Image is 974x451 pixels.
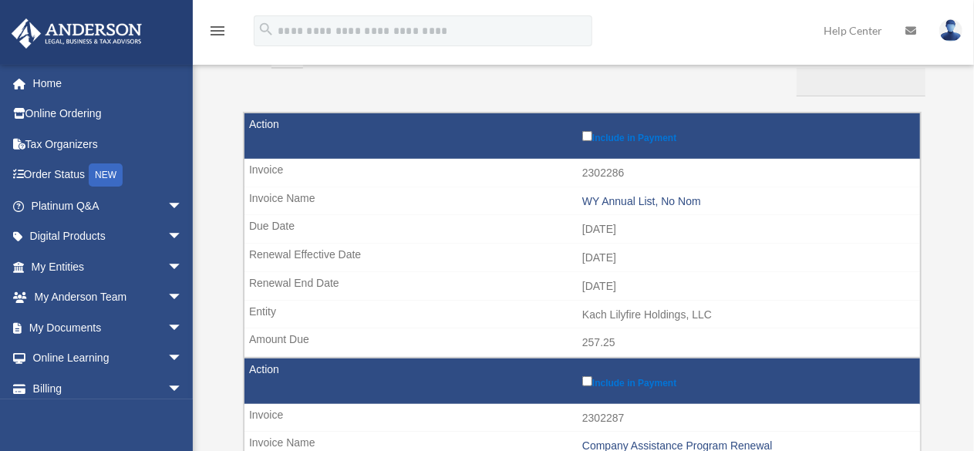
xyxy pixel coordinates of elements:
[11,343,206,374] a: Online Learningarrow_drop_down
[7,19,147,49] img: Anderson Advisors Platinum Portal
[243,49,339,84] label: Show entries
[244,244,920,273] td: [DATE]
[208,22,227,40] i: menu
[167,251,198,283] span: arrow_drop_down
[582,131,592,141] input: Include in Payment
[258,21,275,38] i: search
[89,163,123,187] div: NEW
[244,159,920,188] td: 2302286
[167,312,198,344] span: arrow_drop_down
[11,129,206,160] a: Tax Organizers
[11,251,206,282] a: My Entitiesarrow_drop_down
[244,404,920,433] td: 2302287
[11,282,206,313] a: My Anderson Teamarrow_drop_down
[167,373,198,405] span: arrow_drop_down
[939,19,962,42] img: User Pic
[244,328,920,358] td: 257.25
[244,272,920,301] td: [DATE]
[582,376,592,386] input: Include in Payment
[11,160,206,191] a: Order StatusNEW
[167,190,198,222] span: arrow_drop_down
[11,373,198,404] a: Billingarrow_drop_down
[797,68,925,97] input: Search:
[582,128,912,143] label: Include in Payment
[244,301,920,330] td: Kach Lilyfire Holdings, LLC
[582,195,912,208] div: WY Annual List, No Nom
[208,27,227,40] a: menu
[11,190,206,221] a: Platinum Q&Aarrow_drop_down
[167,343,198,375] span: arrow_drop_down
[11,99,206,130] a: Online Ordering
[582,373,912,389] label: Include in Payment
[167,221,198,253] span: arrow_drop_down
[167,282,198,314] span: arrow_drop_down
[11,221,206,252] a: Digital Productsarrow_drop_down
[11,68,206,99] a: Home
[11,312,206,343] a: My Documentsarrow_drop_down
[791,49,920,96] label: Search:
[244,215,920,244] td: [DATE]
